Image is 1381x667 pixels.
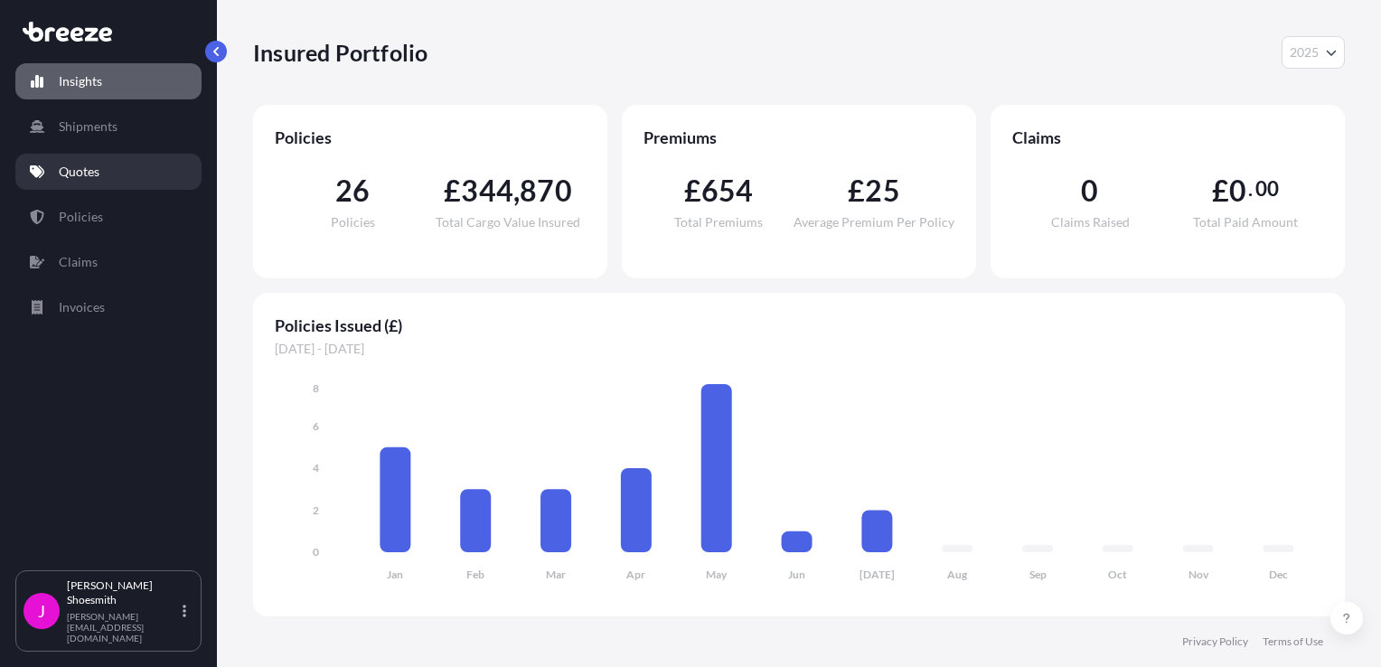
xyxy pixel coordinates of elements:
a: Insights [15,63,202,99]
tspan: May [706,568,728,581]
span: 26 [335,176,370,205]
tspan: Aug [947,568,968,581]
span: 870 [520,176,572,205]
span: J [38,602,45,620]
span: , [513,176,520,205]
span: Premiums [644,127,954,148]
span: [DATE] - [DATE] [275,340,1323,358]
tspan: Nov [1188,568,1209,581]
span: Total Paid Amount [1193,216,1298,229]
tspan: Jun [788,568,805,581]
p: [PERSON_NAME] Shoesmith [67,578,179,607]
tspan: Mar [546,568,566,581]
a: Invoices [15,289,202,325]
span: Policies [331,216,375,229]
span: £ [684,176,701,205]
tspan: 8 [313,381,319,395]
span: . [1248,182,1253,196]
p: [PERSON_NAME][EMAIL_ADDRESS][DOMAIN_NAME] [67,611,179,644]
span: 0 [1081,176,1098,205]
p: Insured Portfolio [253,38,427,67]
tspan: 6 [313,419,319,433]
tspan: 4 [313,461,319,474]
span: £ [444,176,461,205]
p: Insights [59,72,102,90]
tspan: 2 [313,503,319,517]
span: Policies Issued (£) [275,315,1323,336]
button: Year Selector [1282,36,1345,69]
span: £ [1212,176,1229,205]
span: 00 [1255,182,1279,196]
span: Claims Raised [1051,216,1130,229]
span: 654 [701,176,754,205]
p: Quotes [59,163,99,181]
a: Claims [15,244,202,280]
span: Total Cargo Value Insured [436,216,580,229]
tspan: Apr [626,568,645,581]
span: £ [848,176,865,205]
span: Claims [1012,127,1323,148]
span: Policies [275,127,586,148]
tspan: Feb [466,568,484,581]
p: Shipments [59,117,117,136]
p: Invoices [59,298,105,316]
tspan: Oct [1108,568,1127,581]
span: Total Premiums [674,216,763,229]
a: Policies [15,199,202,235]
a: Shipments [15,108,202,145]
tspan: [DATE] [860,568,895,581]
tspan: Sep [1029,568,1047,581]
a: Privacy Policy [1182,634,1248,649]
tspan: 0 [313,545,319,559]
a: Quotes [15,154,202,190]
p: Policies [59,208,103,226]
span: 344 [461,176,513,205]
span: 0 [1229,176,1246,205]
tspan: Jan [387,568,403,581]
a: Terms of Use [1263,634,1323,649]
p: Claims [59,253,98,271]
span: Average Premium Per Policy [794,216,954,229]
span: 2025 [1290,43,1319,61]
span: 25 [865,176,899,205]
tspan: Dec [1269,568,1288,581]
